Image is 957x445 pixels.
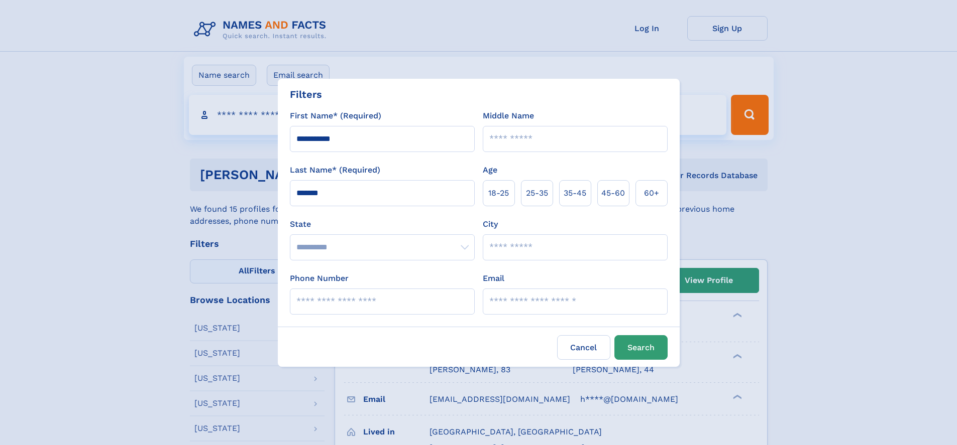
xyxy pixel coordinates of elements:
[614,335,668,360] button: Search
[564,187,586,199] span: 35‑45
[483,164,497,176] label: Age
[290,272,349,284] label: Phone Number
[488,187,509,199] span: 18‑25
[290,87,322,102] div: Filters
[483,272,504,284] label: Email
[483,218,498,230] label: City
[526,187,548,199] span: 25‑35
[483,110,534,122] label: Middle Name
[290,110,381,122] label: First Name* (Required)
[290,218,475,230] label: State
[290,164,380,176] label: Last Name* (Required)
[557,335,610,360] label: Cancel
[644,187,659,199] span: 60+
[601,187,625,199] span: 45‑60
